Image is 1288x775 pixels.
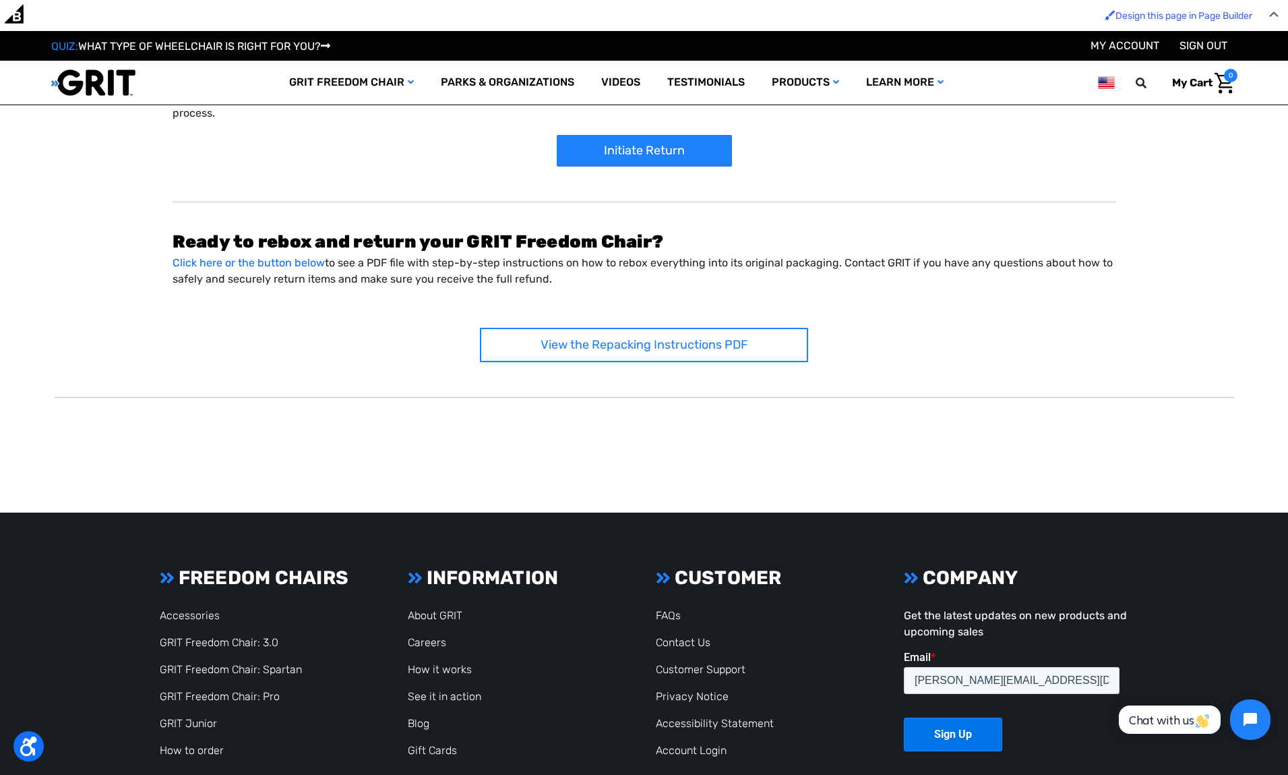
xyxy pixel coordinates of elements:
a: Enabled brush for page builder edit. Design this page in Page Builder [1098,3,1259,28]
a: Initiate Return [557,135,732,167]
span: QUIZ: [51,40,78,53]
a: Account Login [656,744,727,757]
a: FAQs [656,609,681,622]
a: GRIT Freedom Chair [276,61,427,105]
span: 0 [1224,69,1237,82]
a: Parks & Organizations [427,61,588,105]
span: Design this page in Page Builder [1115,10,1252,22]
a: GRIT Junior [160,717,217,730]
h3: COMPANY [904,567,1128,590]
a: Contact Us [656,636,710,649]
p: to see a PDF file with step-by-step instructions on how to rebox everything into its original pac... [173,255,1116,287]
a: Cart with 0 items [1162,69,1237,97]
a: Products [758,61,853,105]
a: Testimonials [654,61,758,105]
a: Accessibility Statement [656,717,774,730]
a: GRIT Freedom Chair: Spartan [160,663,302,676]
a: Videos [588,61,654,105]
a: See it in action [408,690,481,703]
a: QUIZ:WHAT TYPE OF WHEELCHAIR IS RIGHT FOR YOU? [51,40,330,53]
iframe: Tidio Chat [1104,688,1282,751]
img: us.png [1098,74,1114,91]
h3: INFORMATION [408,567,632,590]
a: Accessories [160,609,220,622]
a: Privacy Notice [656,690,729,703]
h3: FREEDOM CHAIRS [160,567,384,590]
a: Learn More [853,61,957,105]
a: Sign out [1179,39,1227,52]
a: About GRIT [408,609,462,622]
strong: Ready to rebox and return your GRIT Freedom Chair? [173,231,664,252]
iframe: Form 0 [904,651,1128,764]
span: My Cart [1172,76,1213,89]
a: View the Repacking Instructions PDF [480,328,808,362]
input: Search [1142,69,1162,97]
a: GRIT Freedom Chair: Pro [160,690,280,703]
img: Close Admin Bar [1269,11,1279,18]
h3: CUSTOMER [656,567,880,590]
a: How it works [408,663,472,676]
a: Blog [408,717,429,730]
img: Enabled brush for page builder edit. [1105,9,1115,20]
a: Gift Cards [408,744,457,757]
p: Get the latest updates on new products and upcoming sales [904,608,1128,640]
a: Account [1091,39,1159,52]
a: Customer Support [656,663,745,676]
img: GRIT All-Terrain Wheelchair and Mobility Equipment [51,69,135,96]
img: Cart [1215,73,1234,94]
a: How to order [160,744,224,757]
a: Click here or the button below [173,256,325,269]
a: Careers [408,636,446,649]
a: GRIT Freedom Chair: 3.0 [160,636,278,649]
